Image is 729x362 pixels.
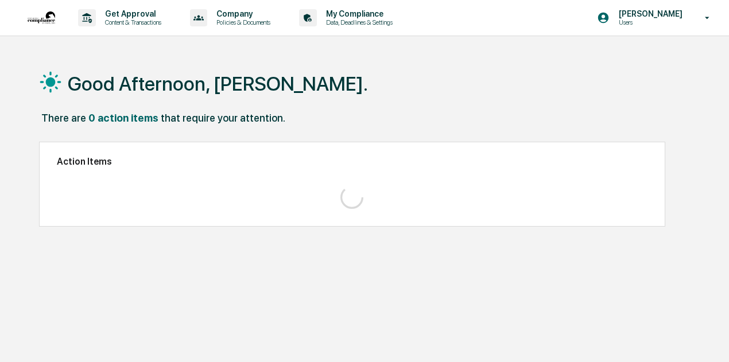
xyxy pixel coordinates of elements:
div: that require your attention. [161,112,285,124]
p: Content & Transactions [96,18,167,26]
p: Company [207,9,276,18]
h2: Action Items [57,156,647,167]
div: There are [41,112,86,124]
p: Users [610,18,688,26]
p: Get Approval [96,9,167,18]
p: [PERSON_NAME] [610,9,688,18]
p: Data, Deadlines & Settings [317,18,398,26]
p: Policies & Documents [207,18,276,26]
div: 0 action items [88,112,158,124]
p: My Compliance [317,9,398,18]
img: logo [28,11,55,24]
h1: Good Afternoon, [PERSON_NAME]. [68,72,368,95]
